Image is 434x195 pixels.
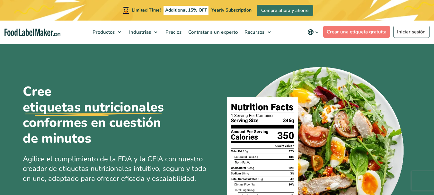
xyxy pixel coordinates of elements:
[243,29,265,35] span: Recursos
[393,26,430,38] a: Iniciar sesión
[23,100,164,115] u: etiquetas nutricionales
[211,7,252,13] span: Yearly Subscription
[164,29,182,35] span: Precios
[23,84,177,146] h1: Cree conformes en cuestión de minutos
[186,29,238,35] span: Contratar a un experto
[241,21,274,44] a: Recursos
[126,21,161,44] a: Industrias
[91,29,115,35] span: Productos
[132,7,161,13] span: Limited Time!
[164,6,209,15] span: Additional 15% OFF
[323,26,390,38] a: Crear una etiqueta gratuita
[23,154,206,184] span: Agilice el cumplimiento de la FDA y la CFIA con nuestro creador de etiquetas nutricionales intuit...
[89,21,124,44] a: Productos
[127,29,152,35] span: Industrias
[257,5,313,16] a: Compre ahora y ahorre
[162,21,183,44] a: Precios
[185,21,240,44] a: Contratar a un experto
